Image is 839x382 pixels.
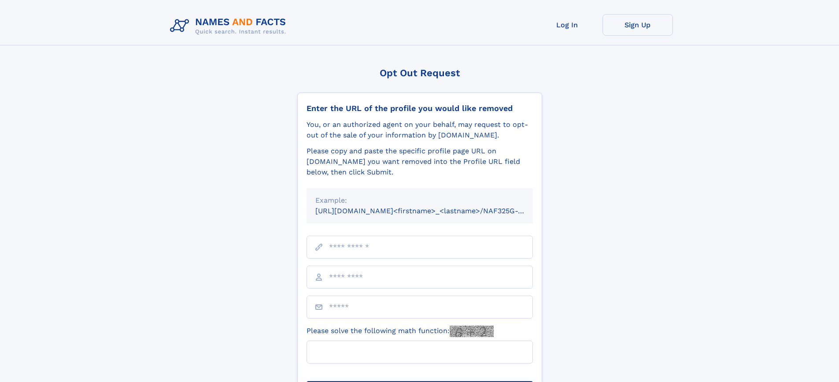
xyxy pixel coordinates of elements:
[166,14,293,38] img: Logo Names and Facts
[297,67,542,78] div: Opt Out Request
[307,119,533,141] div: You, or an authorized agent on your behalf, may request to opt-out of the sale of your informatio...
[307,146,533,178] div: Please copy and paste the specific profile page URL on [DOMAIN_NAME] you want removed into the Pr...
[315,207,550,215] small: [URL][DOMAIN_NAME]<firstname>_<lastname>/NAF325G-xxxxxxxx
[315,195,524,206] div: Example:
[532,14,602,36] a: Log In
[602,14,673,36] a: Sign Up
[307,104,533,113] div: Enter the URL of the profile you would like removed
[307,326,494,337] label: Please solve the following math function:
